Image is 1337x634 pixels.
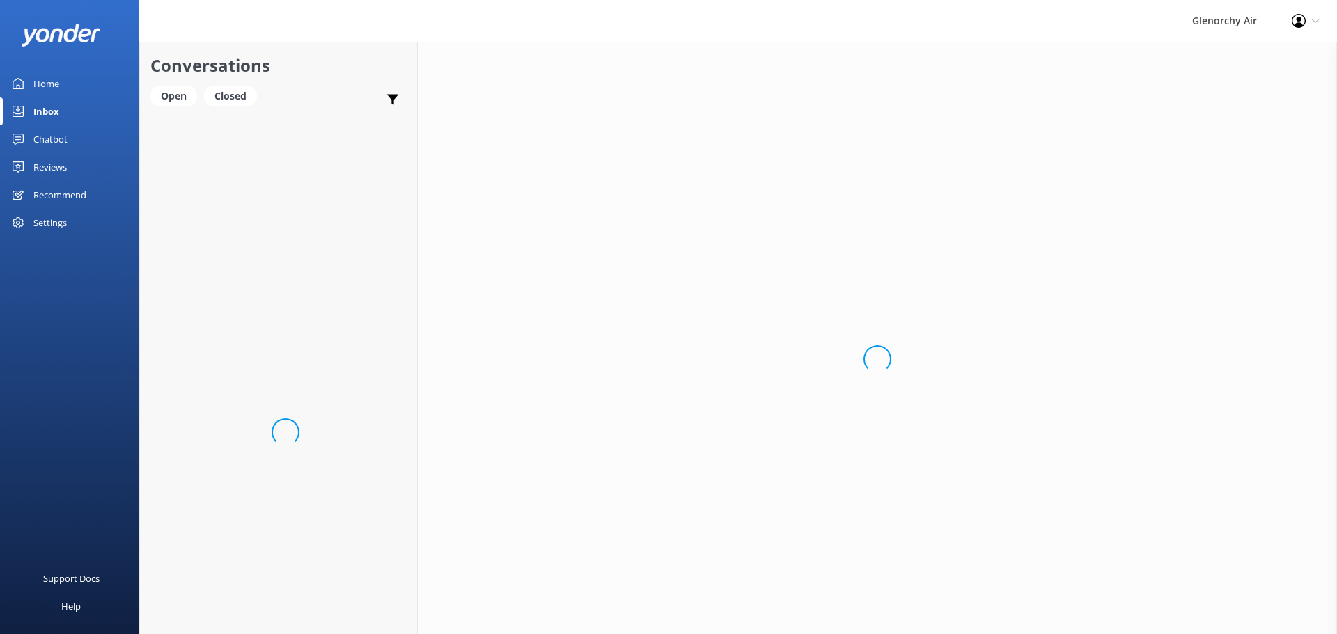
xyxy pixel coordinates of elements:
div: Recommend [33,181,86,209]
div: Home [33,70,59,97]
div: Chatbot [33,125,68,153]
a: Closed [204,88,264,103]
h2: Conversations [150,52,407,79]
div: Reviews [33,153,67,181]
div: Support Docs [43,564,100,592]
a: Open [150,88,204,103]
div: Open [150,86,197,106]
div: Settings [33,209,67,237]
img: yonder-white-logo.png [21,24,101,47]
div: Closed [204,86,257,106]
div: Inbox [33,97,59,125]
div: Help [61,592,81,620]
